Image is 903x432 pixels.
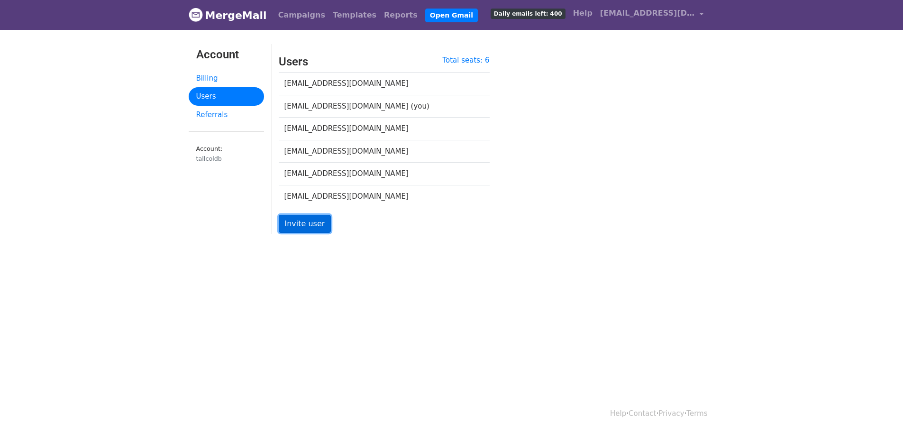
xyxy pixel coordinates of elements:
a: Campaigns [274,6,329,25]
a: Open Gmail [425,9,478,22]
a: Referrals [189,106,264,124]
td: [EMAIL_ADDRESS][DOMAIN_NAME] [279,73,475,95]
a: Daily emails left: 400 [487,4,569,23]
a: Reports [380,6,421,25]
td: [EMAIL_ADDRESS][DOMAIN_NAME] (you) [279,95,475,118]
small: Account: [196,145,256,163]
iframe: Chat Widget [856,386,903,432]
a: Help [610,409,626,418]
a: Billing [189,69,264,88]
a: Invite user [279,215,331,233]
h3: Users [279,55,490,69]
a: Privacy [658,409,684,418]
td: [EMAIL_ADDRESS][DOMAIN_NAME] [279,185,475,207]
a: [EMAIL_ADDRESS][DOMAIN_NAME] [596,4,707,26]
span: [EMAIL_ADDRESS][DOMAIN_NAME] [600,8,695,19]
a: Templates [329,6,380,25]
a: Users [189,87,264,106]
a: MergeMail [189,5,267,25]
img: MergeMail logo [189,8,203,22]
td: [EMAIL_ADDRESS][DOMAIN_NAME] [279,118,475,140]
td: [EMAIL_ADDRESS][DOMAIN_NAME] [279,140,475,163]
div: 聊天小组件 [856,386,903,432]
td: [EMAIL_ADDRESS][DOMAIN_NAME] [279,163,475,185]
h3: Account [196,48,256,62]
a: Help [569,4,596,23]
a: Terms [686,409,707,418]
a: Contact [629,409,656,418]
div: tallcoldb [196,154,256,163]
span: Daily emails left: 400 [491,9,566,19]
a: Total seats: 6 [442,56,489,64]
